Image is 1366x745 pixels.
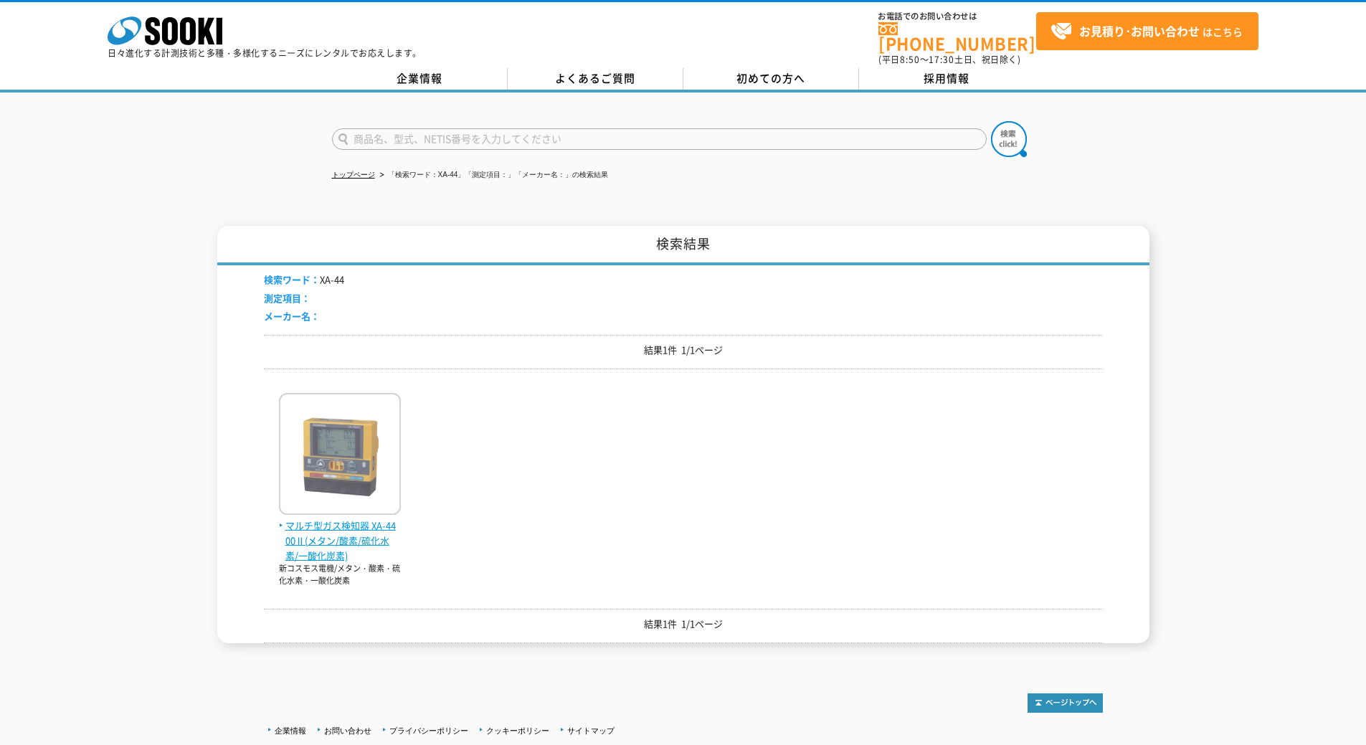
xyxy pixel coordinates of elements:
h1: 検索結果 [217,226,1149,265]
span: 初めての方へ [736,70,805,86]
span: マルチ型ガス検知器 XA-4400Ⅱ(メタン/酸素/硫化水素/一酸化炭素) [279,518,401,563]
span: (平日 ～ 土日、祝日除く) [878,53,1020,66]
a: プライバシーポリシー [389,726,468,735]
a: お問い合わせ [324,726,371,735]
img: XA-4400Ⅱ(メタン/酸素/硫化水素/一酸化炭素) [279,393,401,518]
span: 測定項目： [264,291,310,305]
a: 採用情報 [859,68,1035,90]
a: 初めての方へ [683,68,859,90]
img: トップページへ [1028,693,1103,713]
p: 結果1件 1/1ページ [264,343,1103,358]
a: 企業情報 [332,68,508,90]
a: サイトマップ [567,726,615,735]
span: お電話でのお問い合わせは [878,12,1036,21]
li: XA-44 [264,272,344,288]
a: お見積り･お問い合わせはこちら [1036,12,1258,50]
a: よくあるご質問 [508,68,683,90]
a: クッキーポリシー [486,726,549,735]
p: 結果1件 1/1ページ [264,617,1103,632]
a: 企業情報 [275,726,306,735]
span: 17:30 [929,53,954,66]
p: 新コスモス電機/メタン・酸素・硫化水素・一酸化炭素 [279,563,401,587]
p: 日々進化する計測技術と多種・多様化するニーズにレンタルでお応えします。 [108,49,422,57]
a: [PHONE_NUMBER] [878,22,1036,52]
li: 「検索ワード：XA-44」「測定項目：」「メーカー名：」の検索結果 [377,168,609,183]
a: トップページ [332,171,375,179]
span: 検索ワード： [264,272,320,286]
a: マルチ型ガス検知器 XA-4400Ⅱ(メタン/酸素/硫化水素/一酸化炭素) [279,503,401,563]
span: はこちら [1050,21,1243,42]
span: メーカー名： [264,309,320,323]
input: 商品名、型式、NETIS番号を入力してください [332,128,987,150]
img: btn_search.png [991,121,1027,157]
span: 8:50 [900,53,920,66]
strong: お見積り･お問い合わせ [1079,22,1200,39]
